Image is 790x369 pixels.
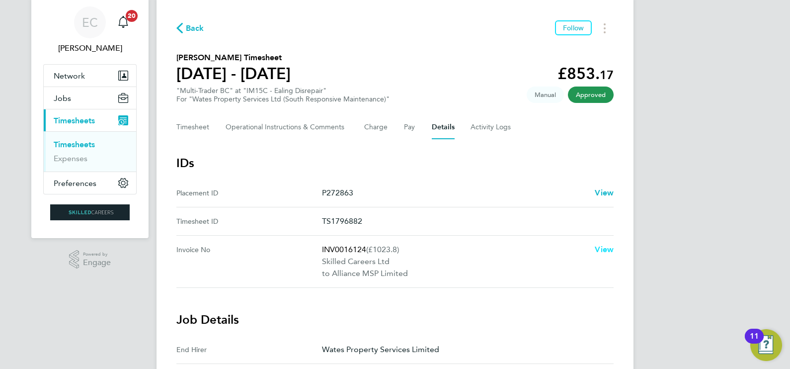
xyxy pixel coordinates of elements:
a: Expenses [54,154,87,163]
a: Timesheets [54,140,95,149]
h2: [PERSON_NAME] Timesheet [176,52,291,64]
p: to Alliance MSP Limited [322,268,587,279]
span: Back [186,22,204,34]
span: Preferences [54,179,96,188]
button: Timesheets Menu [596,20,614,36]
app-decimal: £853. [557,64,614,83]
span: This timesheet was manually created. [527,87,564,103]
button: Open Resource Center, 11 new notifications [750,329,782,361]
p: Wates Property Services Limited [322,344,606,356]
button: Pay [404,115,416,139]
div: Timesheets [44,131,136,172]
button: Network [44,65,136,87]
button: Activity Logs [471,115,512,139]
p: INV0016124 [322,244,587,256]
button: Back [176,22,204,34]
p: P272863 [322,187,587,199]
span: View [595,245,614,254]
h3: Job Details [176,312,614,328]
button: Operational Instructions & Comments [226,115,348,139]
span: Ernie Crowe [43,42,137,54]
span: View [595,188,614,197]
button: Preferences [44,172,136,194]
div: End Hirer [176,344,322,356]
a: EC[PERSON_NAME] [43,6,137,54]
div: For "Wates Property Services Ltd (South Responsive Maintenance)" [176,95,390,103]
button: Timesheet [176,115,210,139]
div: Timesheet ID [176,215,322,227]
a: 20 [113,6,133,38]
div: "Multi-Trader BC" at "IM15C - Ealing Disrepair" [176,87,390,103]
span: 20 [126,10,138,22]
a: Go to home page [43,204,137,220]
span: Jobs [54,93,71,103]
span: (£1023.8) [366,245,399,254]
a: Powered byEngage [69,250,111,269]
span: Network [54,71,85,81]
span: Timesheets [54,116,95,125]
span: Follow [563,23,584,32]
span: This timesheet has been approved. [568,87,614,103]
div: 11 [750,336,759,349]
a: View [595,187,614,199]
span: Engage [83,259,111,267]
span: Powered by [83,250,111,259]
div: Invoice No [176,244,322,279]
h1: [DATE] - [DATE] [176,64,291,84]
button: Follow [555,20,592,35]
img: skilledcareers-logo-retina.png [50,204,130,220]
span: EC [82,16,98,29]
button: Details [432,115,455,139]
a: View [595,244,614,256]
button: Charge [364,115,388,139]
span: 17 [600,68,614,82]
button: Timesheets [44,109,136,131]
div: Placement ID [176,187,322,199]
p: TS1796882 [322,215,606,227]
p: Skilled Careers Ltd [322,256,587,268]
button: Jobs [44,87,136,109]
h3: IDs [176,155,614,171]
